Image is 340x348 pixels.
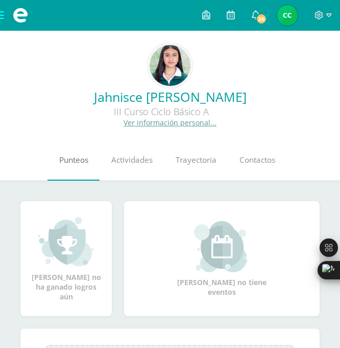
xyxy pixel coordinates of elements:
img: event_small.png [194,221,250,272]
a: Contactos [228,140,286,181]
span: 26 [256,13,267,25]
span: Actividades [111,155,153,165]
div: III Curso Ciclo Básico A [8,105,314,118]
span: Trayectoria [176,155,216,165]
img: achievement_small.png [38,216,94,267]
img: f4bb266a3002da6bf07941173c515f91.png [277,5,298,26]
div: [PERSON_NAME] no tiene eventos [171,221,273,297]
a: Ver información personal... [124,118,216,127]
span: Punteos [59,155,88,165]
a: Trayectoria [164,140,228,181]
div: [PERSON_NAME] no ha ganado logros aún [31,216,102,301]
a: Actividades [100,140,164,181]
span: Contactos [239,155,275,165]
img: abbf6a9c0faebcc403e8eb80cfbfa8e9.png [150,45,190,86]
a: Jahnisce [PERSON_NAME] [8,88,332,105]
a: Punteos [47,140,100,181]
